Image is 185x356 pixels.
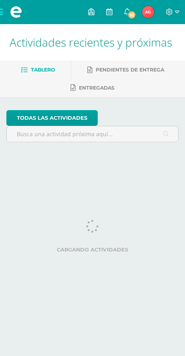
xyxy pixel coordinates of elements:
span: Entregadas [79,85,115,91]
span: Pendientes de entrega [96,67,164,73]
a: Entregadas [70,82,115,94]
span: Actividades recientes y próximas [10,35,172,50]
span: 10 [127,10,136,19]
img: d91f9285f26de701cbe520ecbdca7608.png [142,6,154,18]
input: Busca una actividad próxima aquí... [7,126,178,142]
a: Tablero [21,63,55,76]
a: Pendientes de entrega [87,63,164,76]
span: Tablero [31,67,55,73]
a: todas las Actividades [6,110,98,126]
label: Cargando actividades [6,247,179,253]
